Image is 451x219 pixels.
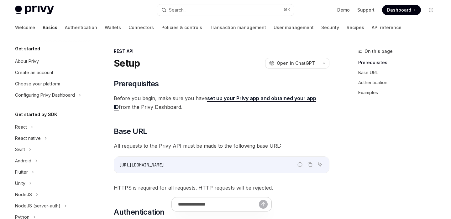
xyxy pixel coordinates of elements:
[15,6,54,14] img: light logo
[347,20,364,35] a: Recipes
[15,20,35,35] a: Welcome
[15,123,27,131] div: React
[15,191,32,198] div: NodeJS
[358,88,441,98] a: Examples
[15,157,31,165] div: Android
[382,5,421,15] a: Dashboard
[265,58,319,69] button: Open in ChatGPT
[128,20,154,35] a: Connectors
[105,20,121,35] a: Wallets
[15,45,40,53] h5: Get started
[43,20,57,35] a: Basics
[114,79,159,89] span: Prerequisites
[259,200,268,209] button: Send message
[15,58,39,65] div: About Privy
[364,48,393,55] span: On this page
[119,162,164,168] span: [URL][DOMAIN_NAME]
[306,160,314,169] button: Copy the contents from the code block
[15,91,75,99] div: Configuring Privy Dashboard
[15,202,60,210] div: NodeJS (server-auth)
[10,78,90,89] a: Choose your platform
[15,180,25,187] div: Unity
[284,8,290,13] span: ⌘ K
[296,160,304,169] button: Report incorrect code
[169,6,186,14] div: Search...
[114,94,329,111] span: Before you begin, make sure you have from the Privy Dashboard.
[321,20,339,35] a: Security
[372,20,401,35] a: API reference
[157,4,294,16] button: Search...⌘K
[277,60,315,66] span: Open in ChatGPT
[358,68,441,78] a: Base URL
[337,7,350,13] a: Demo
[426,5,436,15] button: Toggle dark mode
[65,20,97,35] a: Authentication
[114,48,329,54] div: REST API
[10,56,90,67] a: About Privy
[10,67,90,78] a: Create an account
[161,20,202,35] a: Policies & controls
[358,58,441,68] a: Prerequisites
[15,135,41,142] div: React native
[387,7,411,13] span: Dashboard
[114,183,329,192] span: HTTPS is required for all requests. HTTP requests will be rejected.
[15,80,60,88] div: Choose your platform
[15,168,28,176] div: Flutter
[114,58,140,69] h1: Setup
[357,7,375,13] a: Support
[358,78,441,88] a: Authentication
[15,146,25,153] div: Swift
[15,69,53,76] div: Create an account
[114,126,147,136] span: Base URL
[114,95,316,110] a: set up your Privy app and obtained your app ID
[15,111,57,118] h5: Get started by SDK
[210,20,266,35] a: Transaction management
[316,160,324,169] button: Ask AI
[114,141,329,150] span: All requests to the Privy API must be made to the following base URL:
[274,20,314,35] a: User management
